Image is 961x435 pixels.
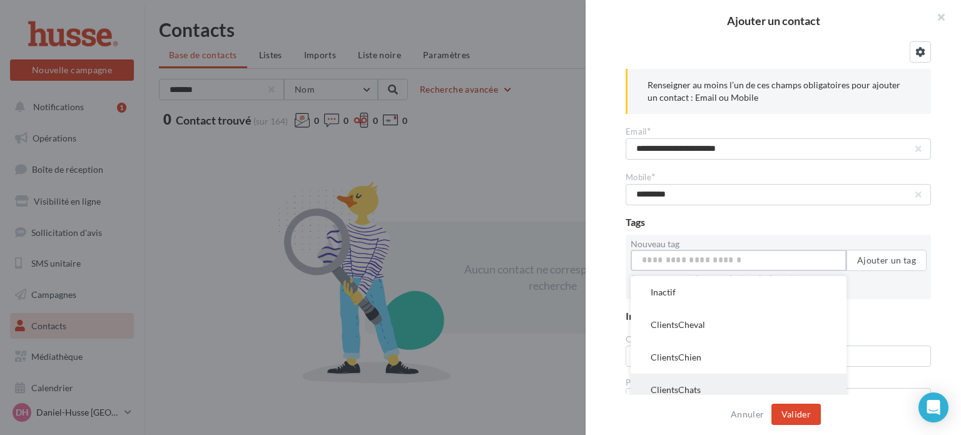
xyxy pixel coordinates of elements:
button: Inactif [631,276,847,309]
p: Renseigner au moins l’un de ces champs obligatoires pour ajouter un contact : Email ou Mobile [648,79,911,104]
button: ClientsChien [631,341,847,374]
button: Ajouter un tag [847,250,927,271]
button: Valider [771,404,821,425]
div: Mobile [626,170,931,184]
h2: Ajouter un contact [606,15,941,26]
div: Prénom [626,377,931,389]
div: Open Intercom Messenger [918,392,948,422]
button: ClientsChats [631,374,847,406]
div: Appuyer sur entrée pour ajouter plusieurs tags [631,271,926,285]
div: Informations [626,309,931,324]
label: Nouveau tag [631,240,926,248]
div: Tags [626,215,931,230]
button: Annuler [726,407,769,422]
button: ClientsCheval [631,309,847,341]
div: Email [626,124,931,138]
div: Civilité [626,334,931,345]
